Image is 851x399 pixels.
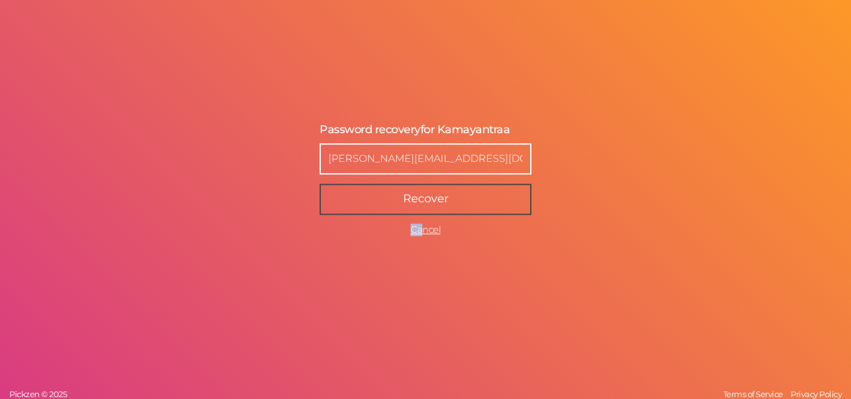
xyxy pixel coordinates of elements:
a: Terms of Service [720,389,786,399]
span: for Kamayantraa [421,123,510,137]
button: Recover [320,184,531,215]
span: Terms of Service [723,389,783,399]
span: Password recovery [320,123,421,137]
input: Enter your e-mail [320,143,531,174]
a: Pickzen © 2025 [6,389,70,399]
a: Cancel [411,223,440,235]
span: Recover [403,192,449,205]
a: Privacy Policy [787,389,845,399]
span: Privacy Policy [791,389,842,399]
